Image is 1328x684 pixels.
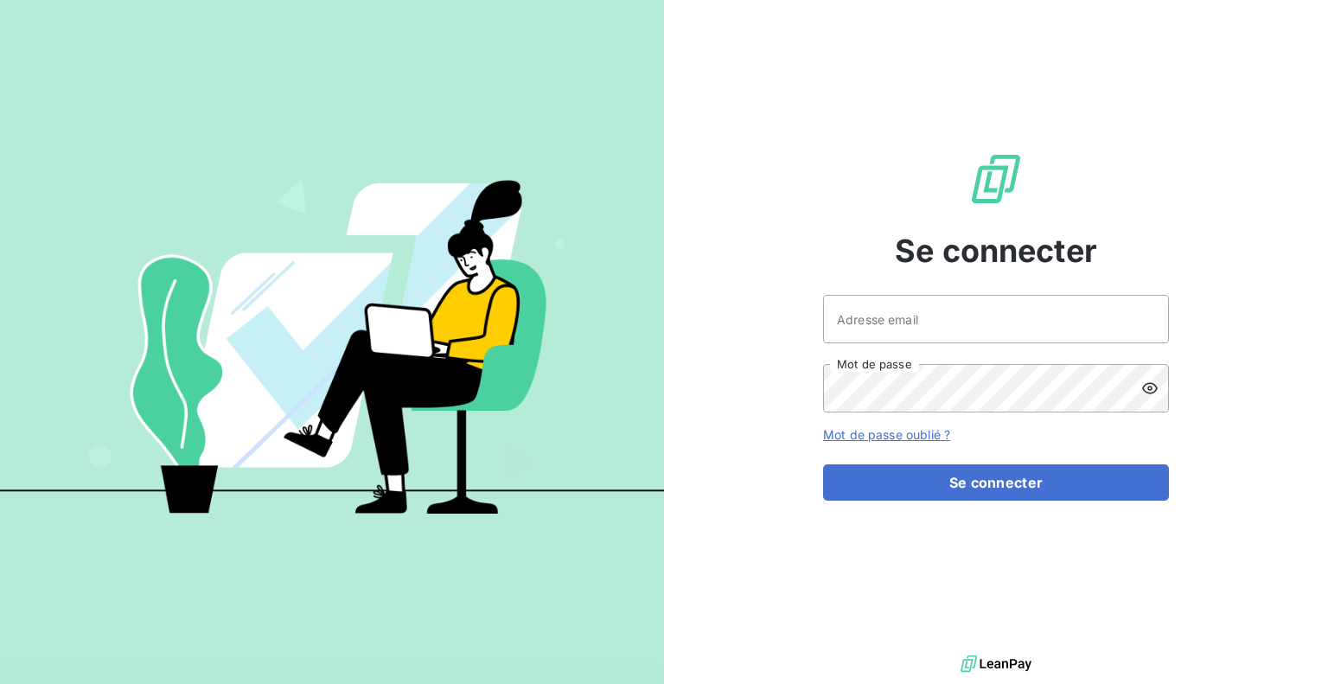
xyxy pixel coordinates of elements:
[823,295,1169,343] input: placeholder
[823,464,1169,501] button: Se connecter
[961,651,1031,677] img: logo
[895,227,1097,274] span: Se connecter
[823,427,950,442] a: Mot de passe oublié ?
[968,151,1024,207] img: Logo LeanPay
